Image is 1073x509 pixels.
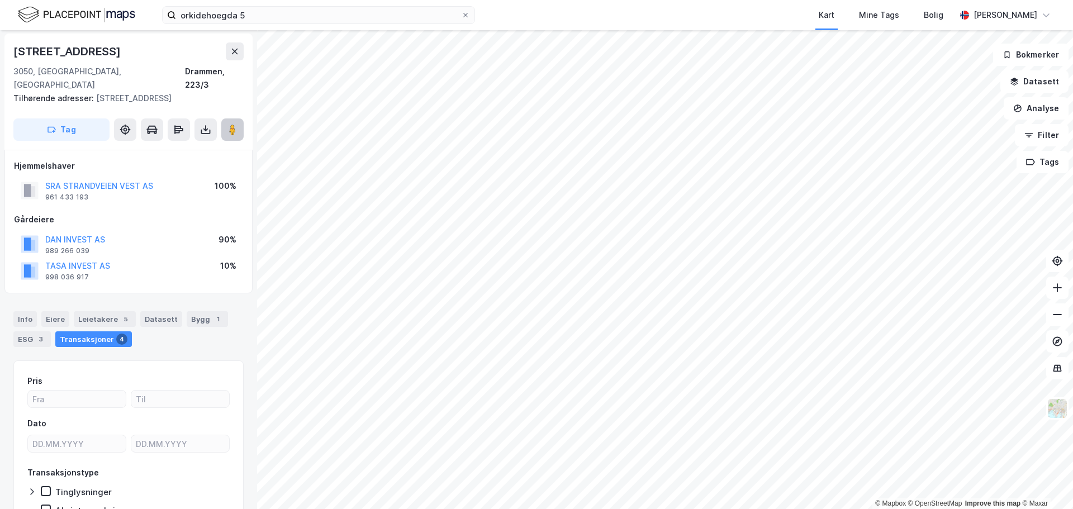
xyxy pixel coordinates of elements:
div: 90% [219,233,236,246]
a: Mapbox [875,500,906,507]
div: Dato [27,417,46,430]
div: Bygg [187,311,228,327]
div: 10% [220,259,236,273]
div: Gårdeiere [14,213,243,226]
div: Leietakere [74,311,136,327]
div: ESG [13,331,51,347]
div: 3050, [GEOGRAPHIC_DATA], [GEOGRAPHIC_DATA] [13,65,185,92]
a: OpenStreetMap [908,500,962,507]
div: 3 [35,334,46,345]
div: 5 [120,313,131,325]
div: 998 036 917 [45,273,89,282]
input: Søk på adresse, matrikkel, gårdeiere, leietakere eller personer [176,7,461,23]
div: 4 [116,334,127,345]
div: Transaksjonstype [27,466,99,479]
button: Analyse [1004,97,1069,120]
span: Tilhørende adresser: [13,93,96,103]
div: Bolig [924,8,943,22]
div: Eiere [41,311,69,327]
div: 961 433 193 [45,193,88,202]
div: Info [13,311,37,327]
button: Filter [1015,124,1069,146]
button: Bokmerker [993,44,1069,66]
div: Transaksjoner [55,331,132,347]
div: [PERSON_NAME] [974,8,1037,22]
input: Fra [28,391,126,407]
button: Datasett [1000,70,1069,93]
div: [STREET_ADDRESS] [13,42,123,60]
input: Til [131,391,229,407]
button: Tags [1017,151,1069,173]
a: Improve this map [965,500,1020,507]
div: Drammen, 223/3 [185,65,244,92]
div: Datasett [140,311,182,327]
div: 989 266 039 [45,246,89,255]
div: Hjemmelshaver [14,159,243,173]
img: Z [1047,398,1068,419]
div: 100% [215,179,236,193]
input: DD.MM.YYYY [131,435,229,452]
img: logo.f888ab2527a4732fd821a326f86c7f29.svg [18,5,135,25]
iframe: Chat Widget [1017,455,1073,509]
div: Mine Tags [859,8,899,22]
div: 1 [212,313,224,325]
input: DD.MM.YYYY [28,435,126,452]
div: [STREET_ADDRESS] [13,92,235,105]
button: Tag [13,118,110,141]
div: Kart [819,8,834,22]
div: Tinglysninger [55,487,112,497]
div: Pris [27,374,42,388]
